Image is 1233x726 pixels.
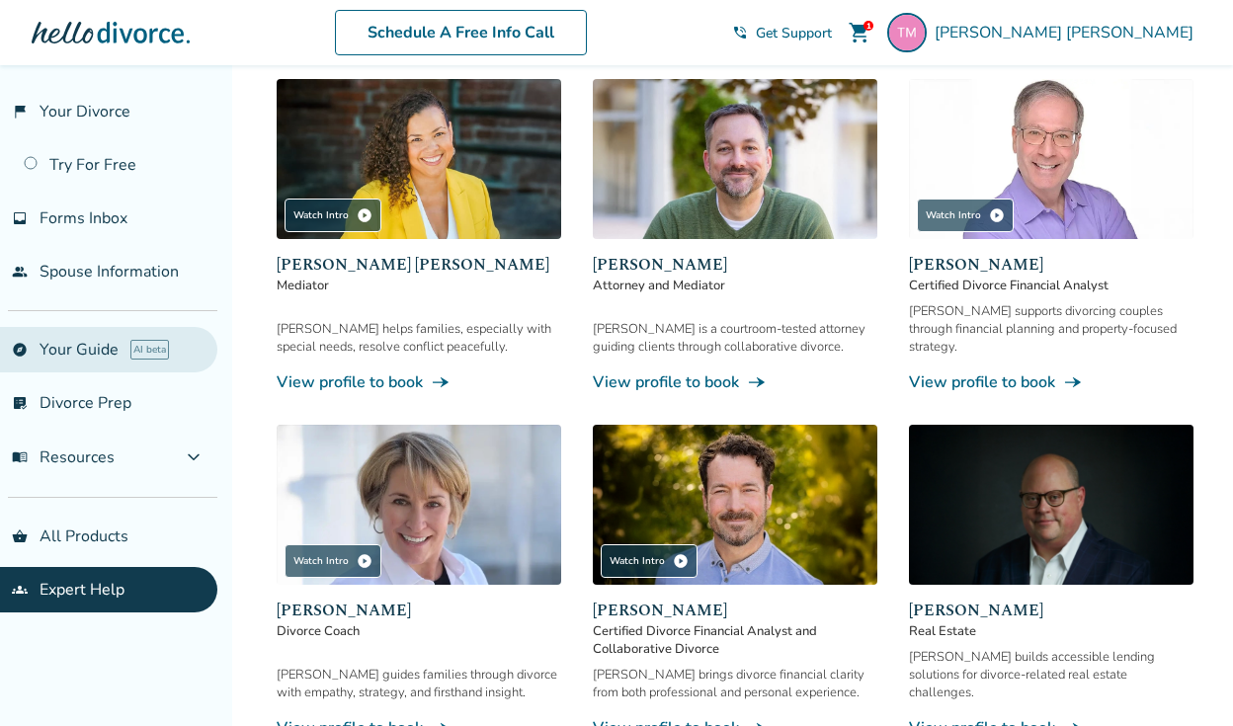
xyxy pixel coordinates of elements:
span: line_end_arrow_notch [1063,372,1083,392]
span: expand_more [182,445,205,469]
img: Kim Goodman [277,425,561,585]
span: list_alt_check [12,395,28,411]
div: Watch Intro [917,199,1014,232]
span: explore [12,342,28,358]
span: menu_book [12,449,28,465]
div: [PERSON_NAME] guides families through divorce with empathy, strategy, and firsthand insight. [277,666,561,701]
div: [PERSON_NAME] brings divorce financial clarity from both professional and personal experience. [593,666,877,701]
div: [PERSON_NAME] is a courtroom-tested attorney guiding clients through collaborative divorce. [593,320,877,356]
span: [PERSON_NAME] [593,599,877,622]
span: Resources [12,446,115,468]
span: Attorney and Mediator [593,277,877,294]
span: inbox [12,210,28,226]
a: phone_in_talkGet Support [732,24,832,42]
span: [PERSON_NAME] [593,253,877,277]
span: groups [12,582,28,598]
span: play_circle [357,207,372,223]
span: Certified Divorce Financial Analyst [909,277,1193,294]
img: Jeff Landers [909,79,1193,239]
span: Get Support [756,24,832,42]
a: View profile to bookline_end_arrow_notch [593,371,877,393]
span: people [12,264,28,280]
div: [PERSON_NAME] builds accessible lending solutions for divorce-related real estate challenges. [909,648,1193,701]
a: Schedule A Free Info Call [335,10,587,55]
span: shopping_cart [848,21,871,44]
a: View profile to bookline_end_arrow_notch [277,371,561,393]
span: play_circle [673,553,689,569]
span: [PERSON_NAME] [PERSON_NAME] [277,253,561,277]
div: Watch Intro [285,544,381,578]
span: play_circle [357,553,372,569]
a: View profile to bookline_end_arrow_notch [909,371,1193,393]
span: line_end_arrow_notch [431,372,451,392]
div: Watch Intro [601,544,698,578]
span: [PERSON_NAME] [277,599,561,622]
img: Chris Freemott [909,425,1193,585]
span: shopping_basket [12,528,28,544]
span: phone_in_talk [732,25,748,40]
span: Mediator [277,277,561,294]
img: Neil Forester [593,79,877,239]
span: play_circle [989,207,1005,223]
span: [PERSON_NAME] [PERSON_NAME] [935,22,1201,43]
span: AI beta [130,340,169,360]
div: [PERSON_NAME] helps families, especially with special needs, resolve conflict peacefully. [277,320,561,356]
span: line_end_arrow_notch [747,372,767,392]
span: Real Estate [909,622,1193,640]
div: 1 [863,21,873,31]
span: [PERSON_NAME] [909,599,1193,622]
span: Forms Inbox [40,207,127,229]
span: [PERSON_NAME] [909,253,1193,277]
span: flag_2 [12,104,28,120]
span: Certified Divorce Financial Analyst and Collaborative Divorce [593,622,877,658]
img: John Duffy [593,425,877,585]
iframe: Chat Widget [1134,631,1233,726]
span: Divorce Coach [277,622,561,640]
img: Claudia Brown Coulter [277,79,561,239]
div: [PERSON_NAME] supports divorcing couples through financial planning and property-focused strategy. [909,302,1193,356]
img: terrimarko11@aol.com [887,13,927,52]
div: Watch Intro [285,199,381,232]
